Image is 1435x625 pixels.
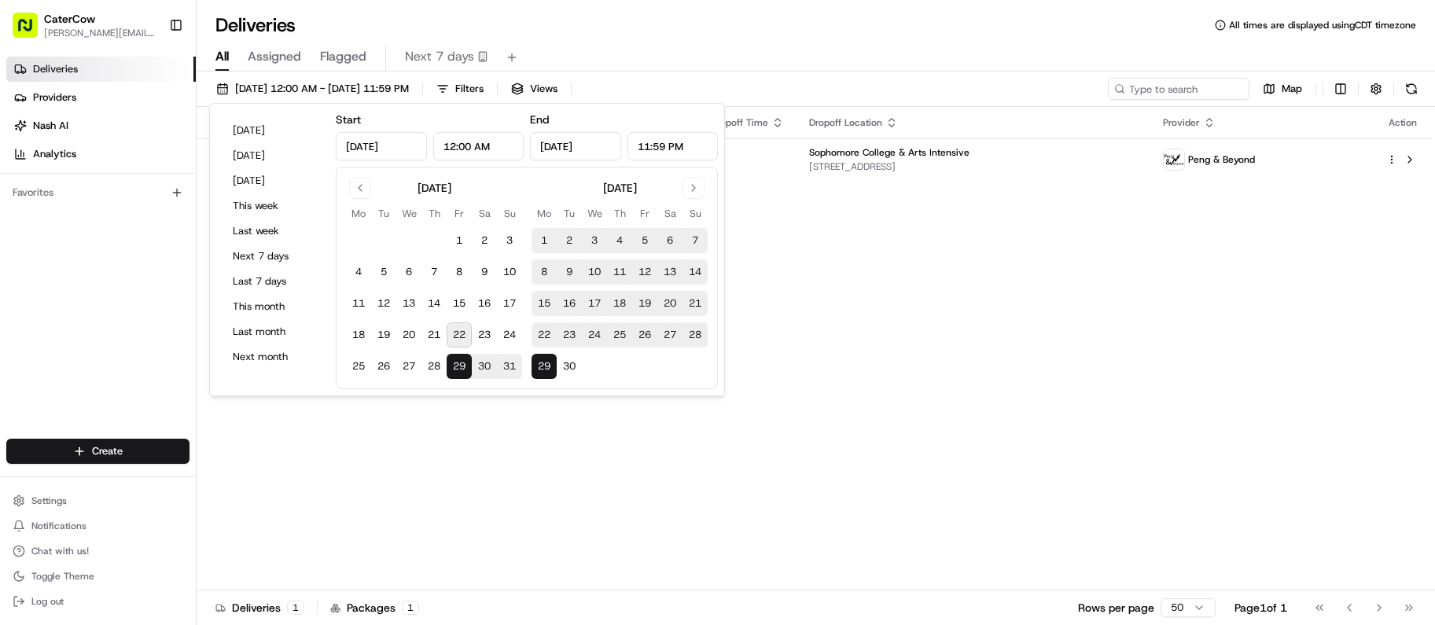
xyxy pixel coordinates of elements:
input: Type to search [1108,78,1249,100]
th: Saturday [657,205,683,222]
button: 29 [447,354,472,379]
button: 12 [371,291,396,316]
div: Start new chat [53,150,258,166]
button: 14 [421,291,447,316]
button: [DATE] 12:00 AM - [DATE] 11:59 PM [209,78,416,100]
button: 14 [683,259,708,285]
button: 7 [683,228,708,253]
button: CaterCow [44,11,95,27]
button: 5 [371,259,396,285]
button: 3 [582,228,607,253]
span: 6:30 PM [673,146,784,159]
p: Rows per page [1078,600,1154,616]
button: 23 [472,322,497,347]
span: Nash AI [33,119,68,133]
th: Sunday [683,205,708,222]
button: 18 [346,322,371,347]
input: Date [336,132,427,160]
button: 13 [657,259,683,285]
button: Create [6,439,189,464]
button: 15 [447,291,472,316]
span: Create [92,444,123,458]
span: Views [530,82,557,96]
span: Flagged [320,47,366,66]
th: Saturday [472,205,497,222]
button: 31 [497,354,522,379]
h1: Deliveries [215,13,296,38]
span: Settings [31,494,67,507]
th: Tuesday [557,205,582,222]
button: 1 [447,228,472,253]
span: Sophomore College & Arts Intensive [809,146,970,159]
span: [DATE] 12:00 AM - [DATE] 11:59 PM [235,82,409,96]
span: [PERSON_NAME][EMAIL_ADDRESS][DOMAIN_NAME] [44,27,156,39]
span: Analytics [33,147,76,161]
th: Sunday [497,205,522,222]
a: Analytics [6,142,196,167]
div: 1 [287,601,304,615]
button: 19 [632,291,657,316]
button: 21 [683,291,708,316]
button: 27 [657,322,683,347]
button: 28 [421,354,447,379]
button: 6 [396,259,421,285]
span: Filters [455,82,484,96]
button: 25 [607,322,632,347]
a: Nash AI [6,113,196,138]
img: Nash [16,16,47,47]
span: All times are displayed using CDT timezone [1229,19,1416,31]
button: Toggle Theme [6,565,189,587]
input: Date [530,132,621,160]
div: 1 [402,601,419,615]
span: Dropoff Location [809,116,882,129]
span: Providers [33,90,76,105]
button: 15 [532,291,557,316]
button: 11 [607,259,632,285]
button: 18 [607,291,632,316]
button: 1 [532,228,557,253]
button: 27 [396,354,421,379]
div: [DATE] [603,180,637,196]
button: This week [226,195,320,217]
th: Monday [346,205,371,222]
button: Views [504,78,565,100]
button: Last 7 days [226,270,320,292]
div: Page 1 of 1 [1234,600,1287,616]
button: 16 [557,291,582,316]
span: Map [1282,82,1302,96]
a: 📗Knowledge Base [9,222,127,250]
a: 💻API Documentation [127,222,259,250]
span: Deliveries [33,62,78,76]
th: Thursday [607,205,632,222]
span: Peng & Beyond [1188,153,1255,166]
button: 7 [421,259,447,285]
button: 22 [447,322,472,347]
span: Next 7 days [405,47,474,66]
button: 10 [582,259,607,285]
button: Filters [429,78,491,100]
label: Start [336,112,361,127]
div: Packages [330,600,419,616]
input: Time [627,132,719,160]
button: 26 [632,322,657,347]
button: 17 [497,291,522,316]
button: 2 [472,228,497,253]
div: 📗 [16,230,28,242]
button: Map [1256,78,1309,100]
button: Chat with us! [6,540,189,562]
span: Pylon [156,267,190,278]
th: Wednesday [396,205,421,222]
button: 17 [582,291,607,316]
button: Start new chat [267,155,286,174]
button: Log out [6,590,189,612]
button: 30 [472,354,497,379]
button: 26 [371,354,396,379]
button: 12 [632,259,657,285]
button: 5 [632,228,657,253]
button: 10 [497,259,522,285]
img: profile_peng_cartwheel.jpg [1164,149,1184,170]
button: Last week [226,220,320,242]
button: CaterCow[PERSON_NAME][EMAIL_ADDRESS][DOMAIN_NAME] [6,6,163,44]
button: Next 7 days [226,245,320,267]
